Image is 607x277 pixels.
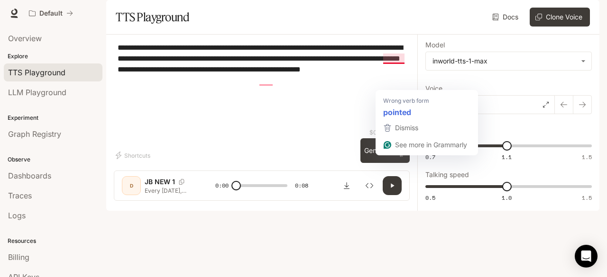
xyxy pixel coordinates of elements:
[425,42,445,48] p: Model
[360,138,410,163] button: GenerateCTRL +⏎
[337,176,356,195] button: Download audio
[124,178,139,193] div: D
[145,187,193,195] p: Every [DATE], things get a bit spooky in [GEOGRAPHIC_DATA]. However, if you ask the folks at [PER...
[502,153,512,161] span: 1.1
[502,194,512,202] span: 1.0
[145,177,175,187] p: JB NEW 1
[575,245,598,268] div: Open Intercom Messenger
[582,153,592,161] span: 1.5
[425,194,435,202] span: 0.5
[116,8,189,27] h1: TTS Playground
[39,9,63,18] p: Default
[118,42,406,118] textarea: To enrich screen reader interactions, please activate Accessibility in Grammarly extension settings
[425,153,435,161] span: 0.7
[25,4,77,23] button: All workspaces
[530,8,590,27] button: Clone Voice
[360,176,379,195] button: Inspect
[175,179,188,185] button: Copy Voice ID
[114,148,154,163] button: Shortcuts
[295,181,308,190] span: 0:08
[490,8,522,27] a: Docs
[425,171,469,178] p: Talking speed
[432,56,576,66] div: inworld-tts-1-max
[426,52,591,70] div: inworld-tts-1-max
[215,181,229,190] span: 0:00
[582,194,592,202] span: 1.5
[425,85,442,92] p: Voice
